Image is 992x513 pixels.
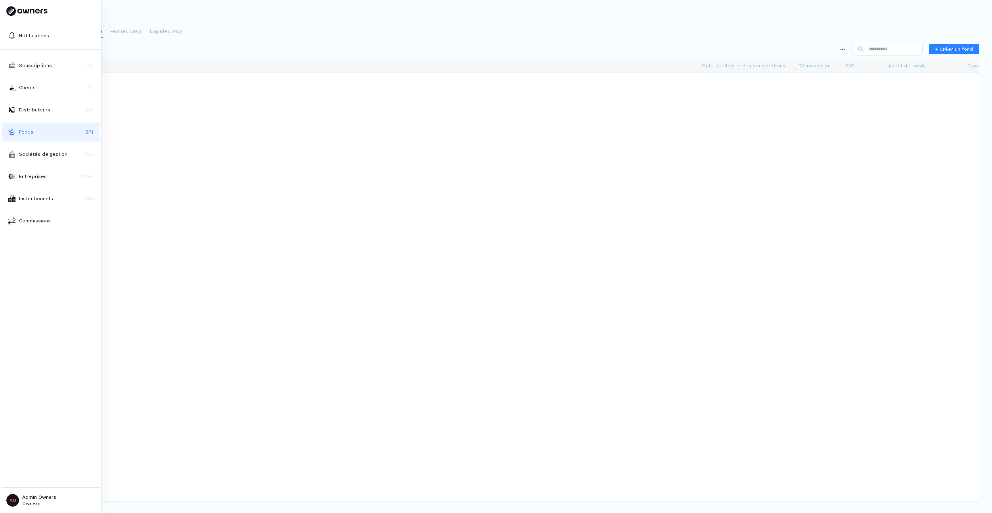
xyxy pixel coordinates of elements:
p: Owners [22,501,56,506]
img: companies [8,172,16,180]
p: 38 [87,62,93,69]
p: Commissions [19,217,51,224]
p: Admin Owners [22,495,56,500]
button: companiesEntreprises3096 [2,167,100,186]
p: Notifications [19,32,49,39]
span: Date de cloture des souscriptions [702,63,785,69]
p: Entreprises [19,173,47,180]
p: 343 [85,195,93,202]
img: asset-managers [8,150,16,158]
p: Distributeurs [19,106,50,113]
img: subscriptions [8,61,16,69]
button: Liquidés (145) [149,25,183,38]
img: distributors [8,106,16,114]
p: 27 [88,84,93,91]
button: asset-managersSociétés de gestion305 [2,145,100,164]
img: investors [8,84,16,92]
button: distributorsDistributeurs149 [2,100,100,119]
span: Appel de fonds [888,63,926,69]
button: fundsFonds871 [2,123,100,142]
p: Fermés (390) [110,28,142,35]
button: Fermés (390) [109,25,143,38]
p: Souscriptions [19,62,52,69]
button: subscriptionsSouscriptions38 [2,56,100,75]
p: Clients [19,84,36,91]
p: Fonds [19,128,33,136]
img: commissions [8,217,16,225]
img: funds [8,128,16,136]
img: institutionals [8,195,16,202]
span: + Créer un fond [935,46,973,53]
p: 305 [84,151,93,158]
button: Notifications [2,26,100,45]
p: 871 [86,128,93,136]
p: Sociétés de gestion [19,151,67,158]
button: commissionsCommissions [2,211,100,230]
p: Institutionnels [19,195,53,202]
p: 149 [86,106,93,113]
span: Rétrocession [799,63,831,69]
button: institutionalsInstitutionnels343 [2,189,100,208]
p: Liquidés (145) [150,28,182,35]
p: 3096 [81,173,93,180]
button: + Créer un fond [929,44,979,54]
span: DIC [846,63,854,69]
button: investorsClients27 [2,78,100,97]
span: AO [6,494,19,507]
